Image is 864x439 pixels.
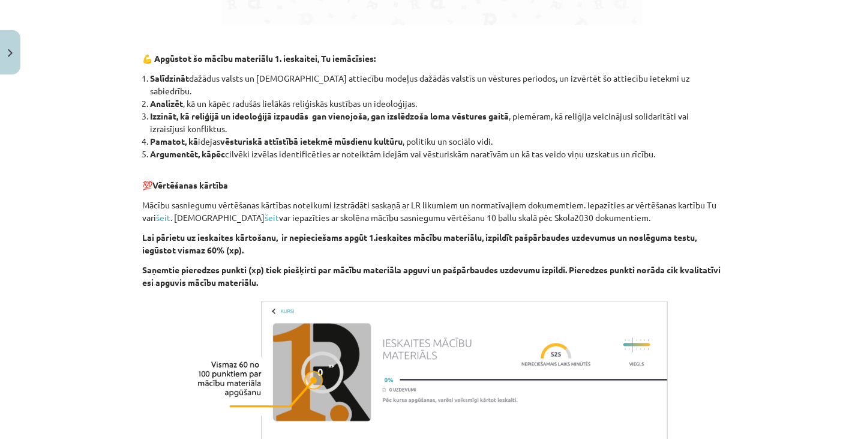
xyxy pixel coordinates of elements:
li: cilvēki izvēlas identificēties ar noteiktām idejām vai vēsturiskām naratīvām un kā tas veido viņu... [150,148,722,160]
a: šeit [156,212,170,223]
li: dažādus valsts un [DEMOGRAPHIC_DATA] attiecību modeļus dažādās valstīs un vēstures periodos, un i... [150,72,722,97]
li: , kā un kāpēc radušās lielākās reliģiskās kustības un ideoloģijas. [150,97,722,110]
b: Argumentēt, kāpēc [150,148,225,159]
a: šeit [265,212,279,223]
b: Analizēt [150,98,183,109]
b: vēsturiskā attīstībā [220,136,298,147]
b: Vērtēšanas kārtība [152,180,228,190]
p: Mācību sasniegumu vērtēšanas kārtības noteikumi izstrādāti saskaņā ar LR likumiem un normatīvajie... [142,199,722,224]
li: idejas , politiku un sociālo vidi. [150,135,722,148]
b: Saņemtie pieredzes punkti (xp) tiek piešķirti par mācību materiāla apguvi un pašpārbaudes uzdevum... [142,264,721,288]
b: Lai pārietu uz ieskaites kārtošanu, ir nepieciešams apgūt 1.ieskaites mācību materiālu, izpildīt ... [142,232,697,255]
b: Pamatot, kā [150,136,198,147]
p: 💯 [142,166,722,192]
b: Izzināt, kā reliģijā un ideoloģijā izpaudās gan vienojoša, gan izslēdzoša loma vēstures gaitā [150,111,509,121]
li: , piemēram, kā reliģija veicinājusi solidaritāti vai izraisījusi konfliktus. [150,110,722,135]
b: Salīdzināt [150,73,189,83]
strong: 💪 Apgūstot šo mācību materiālu 1. ieskaitei, Tu iemācīsies: [142,53,376,64]
img: icon-close-lesson-0947bae3869378f0d4975bcd49f059093ad1ed9edebbc8119c70593378902aed.svg [8,49,13,57]
b: ietekmē mūsdienu kultūru [300,136,403,147]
